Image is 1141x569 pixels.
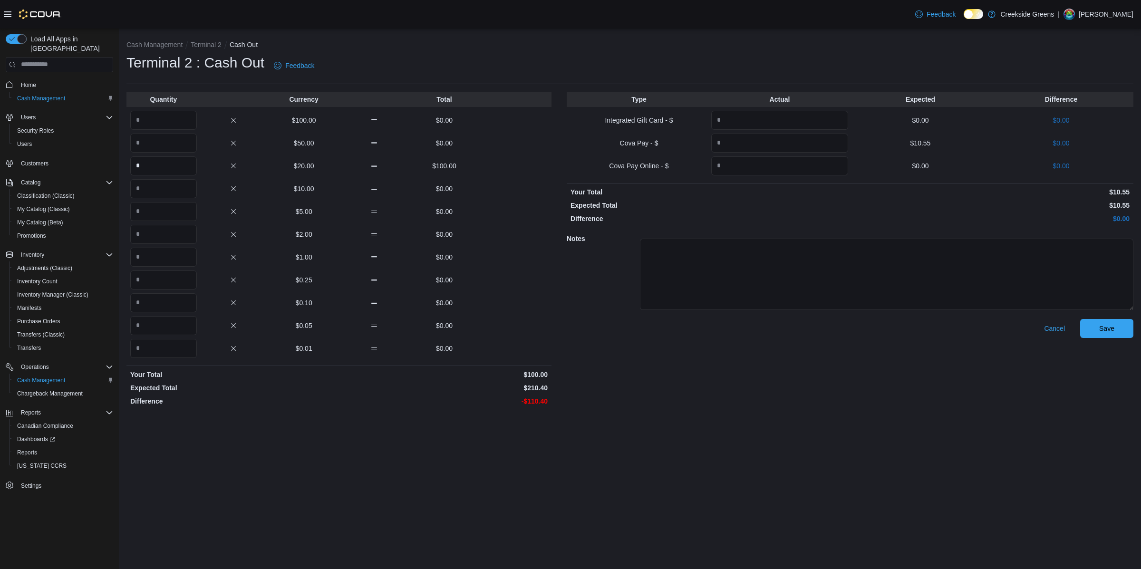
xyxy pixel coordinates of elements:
[130,270,197,289] input: Quantity
[271,138,337,148] p: $50.00
[10,301,117,315] button: Manifests
[570,138,707,148] p: Cova Pay - $
[271,275,337,285] p: $0.25
[2,360,117,374] button: Operations
[411,275,478,285] p: $0.00
[10,315,117,328] button: Purchase Orders
[13,420,77,432] a: Canadian Compliance
[17,112,39,123] button: Users
[6,74,113,517] nav: Complex example
[17,177,113,188] span: Catalog
[21,179,40,186] span: Catalog
[271,298,337,308] p: $0.10
[1079,9,1133,20] p: [PERSON_NAME]
[17,376,65,384] span: Cash Management
[13,217,67,228] a: My Catalog (Beta)
[411,344,478,353] p: $0.00
[411,298,478,308] p: $0.00
[17,158,52,169] a: Customers
[17,344,41,352] span: Transfers
[13,190,113,202] span: Classification (Classic)
[570,95,707,104] p: Type
[126,53,264,72] h1: Terminal 2 : Cash Out
[13,203,74,215] a: My Catalog (Classic)
[10,459,117,473] button: [US_STATE] CCRS
[17,361,113,373] span: Operations
[130,339,197,358] input: Quantity
[2,176,117,189] button: Catalog
[2,478,117,492] button: Settings
[17,291,88,299] span: Inventory Manager (Classic)
[13,460,113,472] span: Washington CCRS
[911,5,959,24] a: Feedback
[271,230,337,239] p: $2.00
[10,203,117,216] button: My Catalog (Classic)
[17,462,67,470] span: [US_STATE] CCRS
[285,61,314,70] span: Feedback
[411,252,478,262] p: $0.00
[191,41,222,48] button: Terminal 2
[126,40,1133,51] nav: An example of EuiBreadcrumbs
[13,203,113,215] span: My Catalog (Classic)
[271,95,337,104] p: Currency
[411,230,478,239] p: $0.00
[2,156,117,170] button: Customers
[411,116,478,125] p: $0.00
[852,116,989,125] p: $0.00
[21,409,41,416] span: Reports
[13,262,76,274] a: Adjustments (Classic)
[17,249,48,260] button: Inventory
[17,407,113,418] span: Reports
[13,447,113,458] span: Reports
[21,251,44,259] span: Inventory
[10,374,117,387] button: Cash Management
[17,449,37,456] span: Reports
[21,363,49,371] span: Operations
[130,316,197,335] input: Quantity
[17,422,73,430] span: Canadian Compliance
[230,41,258,48] button: Cash Out
[2,248,117,261] button: Inventory
[130,179,197,198] input: Quantity
[10,261,117,275] button: Adjustments (Classic)
[17,112,113,123] span: Users
[130,225,197,244] input: Quantity
[17,140,32,148] span: Users
[10,124,117,137] button: Security Roles
[271,116,337,125] p: $100.00
[964,9,984,19] input: Dark Mode
[411,138,478,148] p: $0.00
[13,316,113,327] span: Purchase Orders
[17,264,72,272] span: Adjustments (Classic)
[17,127,54,135] span: Security Roles
[411,184,478,193] p: $0.00
[10,387,117,400] button: Chargeback Management
[993,95,1130,104] p: Difference
[13,388,113,399] span: Chargeback Management
[341,370,548,379] p: $100.00
[711,134,848,153] input: Quantity
[570,187,848,197] p: Your Total
[13,342,113,354] span: Transfers
[711,95,848,104] p: Actual
[17,361,53,373] button: Operations
[270,56,318,75] a: Feedback
[411,321,478,330] p: $0.00
[13,93,113,104] span: Cash Management
[13,375,69,386] a: Cash Management
[993,116,1130,125] p: $0.00
[13,125,113,136] span: Security Roles
[13,262,113,274] span: Adjustments (Classic)
[10,419,117,433] button: Canadian Compliance
[852,187,1130,197] p: $10.55
[130,202,197,221] input: Quantity
[130,134,197,153] input: Quantity
[17,232,46,240] span: Promotions
[13,329,113,340] span: Transfers (Classic)
[13,289,92,300] a: Inventory Manager (Classic)
[17,480,45,492] a: Settings
[271,344,337,353] p: $0.01
[271,321,337,330] p: $0.05
[411,95,478,104] p: Total
[1080,319,1133,338] button: Save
